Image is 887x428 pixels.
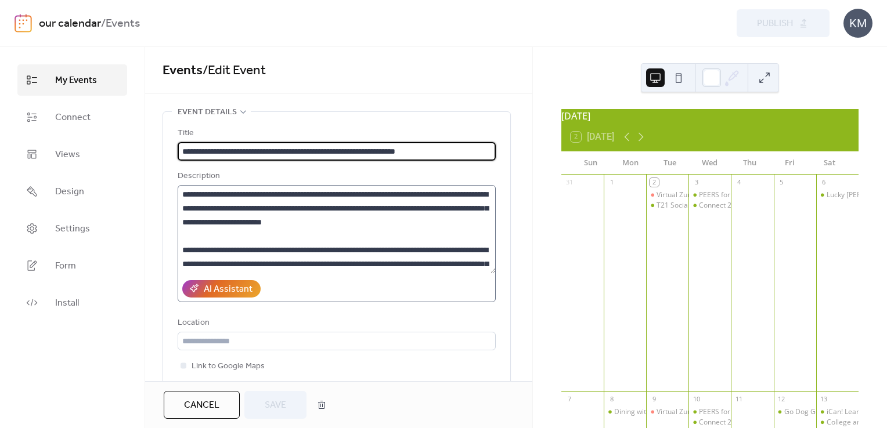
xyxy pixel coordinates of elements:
div: Lucky Littles and Young Explorers - Orange County Regional History Center [816,190,859,200]
div: PEERS for Adults ages [DEMOGRAPHIC_DATA] and up [699,190,872,200]
div: Connect 21 [699,201,735,211]
div: Wed [690,151,730,175]
div: 4 [734,178,743,187]
span: Design [55,185,84,199]
span: Views [55,148,80,162]
div: T21 Social Network (members 18+) [DATE] [657,201,795,211]
span: / Edit Event [203,58,266,84]
div: Virtual Zumba with [PERSON_NAME] [657,190,773,200]
div: Dining with Distinction: Fine Dining Classes and Social Skills for Young Adults [614,407,860,417]
div: Connect 21 [699,418,735,427]
div: 12 [777,395,786,404]
div: PEERS for Adults ages 18 and up [688,407,731,417]
div: iCan! Learn 2025-2026 [816,407,859,417]
div: 2 [650,178,658,187]
div: Fri [770,151,810,175]
div: [DATE] [561,109,859,123]
a: our calendar [39,13,101,35]
button: Cancel [164,391,240,419]
div: College and Career Prep - 2025-2026 [816,418,859,427]
div: 1 [607,178,616,187]
div: T21 Social Network (members 18+) September 2025 [646,201,688,211]
div: Tue [650,151,690,175]
b: / [101,13,106,35]
div: Description [178,169,493,183]
div: Location [178,316,493,330]
div: KM [843,9,872,38]
span: Form [55,259,76,273]
span: Connect [55,111,91,125]
div: 10 [692,395,701,404]
a: Views [17,139,127,170]
div: Virtual Zumba with [PERSON_NAME] [657,407,773,417]
span: Install [55,296,79,310]
div: Sun [571,151,611,175]
div: PEERS for Adults ages 18 and up [688,190,731,200]
div: Go Dog Go! | Ve Perro Ve! [784,407,868,417]
div: 11 [734,395,743,404]
a: Settings [17,213,127,244]
a: Form [17,250,127,281]
a: Events [163,58,203,84]
div: Dining with Distinction: Fine Dining Classes and Social Skills for Young Adults [604,407,646,417]
div: 8 [607,395,616,404]
a: Connect [17,101,127,133]
a: My Events [17,64,127,96]
div: Title [178,126,493,140]
div: 7 [565,395,574,404]
button: AI Assistant [182,280,261,298]
div: Virtual Zumba with Elyse [646,190,688,200]
div: 3 [692,178,701,187]
div: AI Assistant [204,282,253,296]
span: Link to Google Maps [192,360,265,373]
span: My Events [55,74,97,88]
div: Mon [610,151,650,175]
a: Design [17,176,127,207]
div: PEERS for Adults ages [DEMOGRAPHIC_DATA] and up [699,407,872,417]
a: Install [17,287,127,318]
b: Events [106,13,140,35]
span: Event details [178,106,237,119]
div: Connect 21 [688,418,731,427]
div: Connect 21 [688,201,731,211]
div: Sat [809,151,849,175]
img: logo [15,14,32,32]
div: 9 [650,395,658,404]
span: Settings [55,222,90,236]
div: 31 [565,178,574,187]
div: Virtual Zumba with Elyse [646,407,688,417]
span: Cancel [184,398,219,412]
div: 13 [820,395,828,404]
div: 6 [820,178,828,187]
div: Go Dog Go! | Ve Perro Ve! [774,407,816,417]
div: 5 [777,178,786,187]
div: Thu [730,151,770,175]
